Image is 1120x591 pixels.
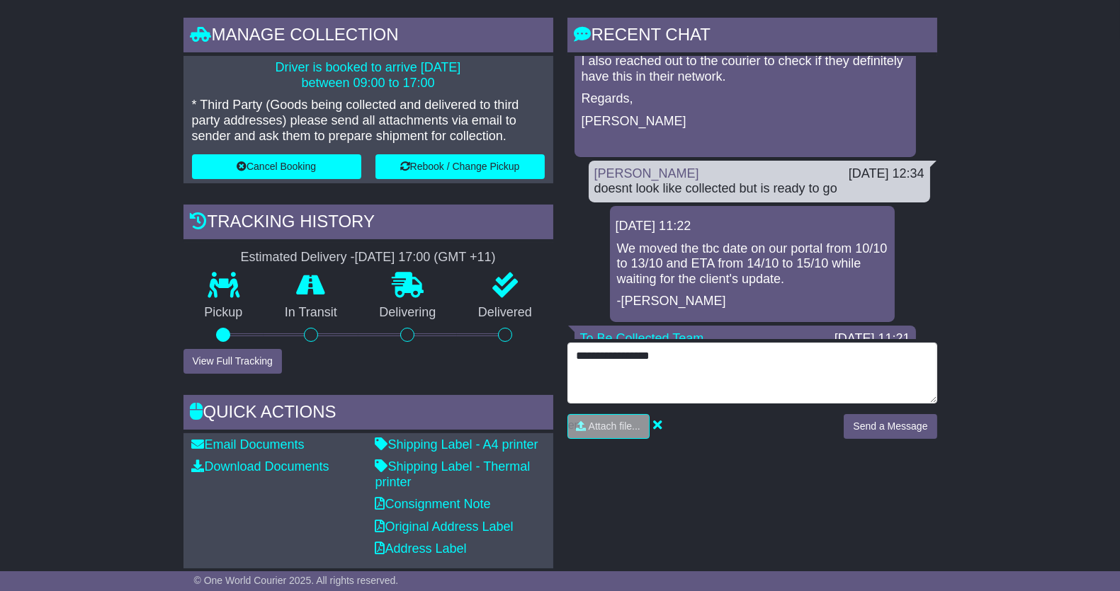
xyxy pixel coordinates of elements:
[194,575,399,586] span: © One World Courier 2025. All rights reserved.
[375,437,538,452] a: Shipping Label - A4 printer
[183,395,553,433] div: Quick Actions
[264,305,358,321] p: In Transit
[582,91,909,107] p: Regards,
[567,18,937,56] div: RECENT CHAT
[375,459,531,489] a: Shipping Label - Thermal printer
[457,305,553,321] p: Delivered
[844,414,937,439] button: Send a Message
[192,459,329,474] a: Download Documents
[192,60,545,91] p: Driver is booked to arrive [DATE] between 09:00 to 17:00
[617,294,888,309] p: -[PERSON_NAME]
[582,114,909,130] p: [PERSON_NAME]
[580,331,704,345] a: To Be Collected Team
[617,241,888,287] p: We moved the tbc date on our portal from 10/10 to 13/10 and ETA from 14/10 to 15/10 while waiting...
[582,54,909,84] p: I also reached out to the courier to check if they definitely have this in their network.
[375,541,467,556] a: Address Label
[183,305,264,321] p: Pickup
[835,331,910,347] div: [DATE] 11:21
[375,497,491,511] a: Consignment Note
[616,219,889,234] div: [DATE] 11:22
[375,154,545,179] button: Rebook / Change Pickup
[192,154,361,179] button: Cancel Booking
[183,18,553,56] div: Manage collection
[355,250,496,265] div: [DATE] 17:00 (GMT +11)
[358,305,458,321] p: Delivering
[183,250,553,265] div: Estimated Delivery -
[183,205,553,243] div: Tracking history
[183,349,282,374] button: View Full Tracking
[192,437,305,452] a: Email Documents
[594,181,924,197] div: doesnt look like collected but is ready to go
[375,520,514,534] a: Original Address Label
[594,166,699,180] a: [PERSON_NAME]
[192,98,545,144] p: * Third Party (Goods being collected and delivered to third party addresses) please send all atta...
[849,166,924,182] div: [DATE] 12:34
